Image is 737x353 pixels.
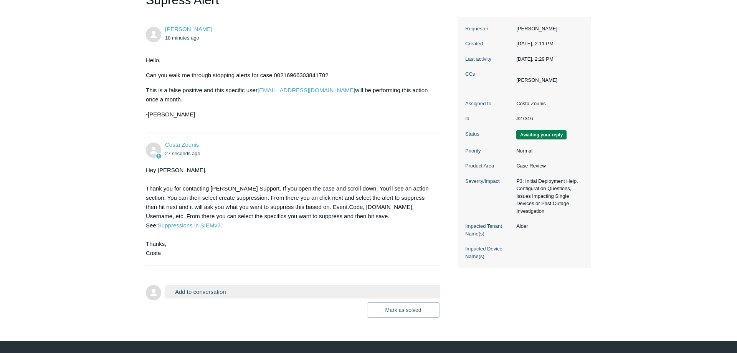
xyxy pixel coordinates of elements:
p: Hello, [146,56,432,65]
a: [PERSON_NAME] [165,26,212,32]
dd: Normal [512,147,583,155]
li: Adrienne Evans [516,76,557,84]
button: Mark as solved [367,302,440,318]
dt: Requester [465,25,512,33]
dd: #27316 [512,115,583,123]
dd: P3: Initial Deployment Help, Configuration Questions, Issues Impacting Single Devices or Past Out... [512,177,583,215]
dd: — [512,245,583,253]
dt: Priority [465,147,512,155]
dt: Created [465,40,512,48]
span: Adrienne Evans [165,26,212,32]
dt: Product Area [465,162,512,170]
button: Add to conversation [165,285,440,298]
span: We are waiting for you to respond [516,130,567,139]
dt: Id [465,115,512,123]
time: 08/11/2025, 14:11 [165,35,199,41]
time: 08/11/2025, 14:29 [165,151,200,156]
dd: Costa Zounis [512,100,583,108]
p: Can you walk me through stopping alerts for case 0021696630384170? [146,71,432,80]
dd: Alder [512,222,583,230]
a: [EMAIL_ADDRESS][DOMAIN_NAME] [258,87,355,93]
a: Costa Zounis [165,141,199,148]
dt: Assigned to [465,100,512,108]
dt: Impacted Device Name(s) [465,245,512,260]
dt: Severity/Impact [465,177,512,185]
time: 08/11/2025, 14:11 [516,41,554,46]
dt: CCs [465,70,512,78]
dd: Case Review [512,162,583,170]
p: This is a false positive and this specific user will be performing this action once a month. [146,86,432,104]
time: 08/11/2025, 14:29 [516,56,554,62]
a: Suppressions in SIEMv2 [158,222,220,229]
dt: Last activity [465,55,512,63]
div: Hey [PERSON_NAME], Thank you for contacting [PERSON_NAME] Support. If you open the case and scrol... [146,166,432,258]
p: -[PERSON_NAME] [146,110,432,119]
dd: [PERSON_NAME] [512,25,583,33]
dt: Status [465,130,512,138]
dt: Impacted Tenant Name(s) [465,222,512,237]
